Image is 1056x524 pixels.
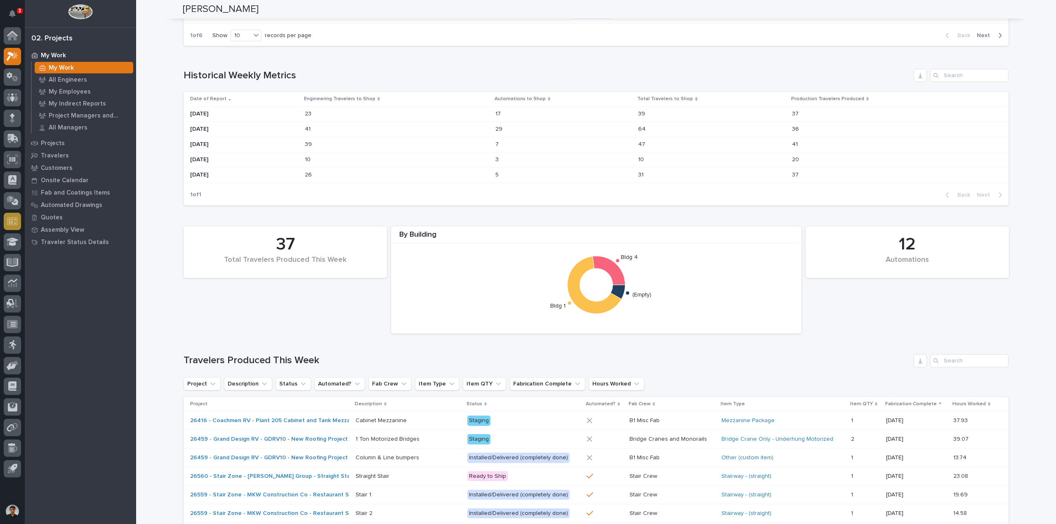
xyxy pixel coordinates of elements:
img: Workspace Logo [68,4,92,19]
p: 10 [305,155,312,163]
button: Status [276,377,311,390]
p: 7 [495,139,500,148]
a: Stairway - (straight) [721,510,771,517]
button: Next [973,32,1009,39]
div: Installed/Delivered (completely done) [467,453,570,463]
p: Quotes [41,214,63,221]
p: Customers [41,164,73,172]
p: 39.07 [953,434,970,443]
p: 39 [638,109,647,117]
div: 10 [231,31,251,40]
p: records per page [265,32,311,39]
p: [DATE] [886,454,946,461]
p: Straight Stair [356,471,391,480]
div: Installed/Delivered (completely done) [467,490,570,500]
a: Stairway - (straight) [721,491,771,498]
a: Assembly View [25,223,136,236]
a: Bridge Crane Only - Underhung Motorized [721,436,833,443]
p: Production Travelers Produced [791,94,864,103]
a: Project Managers and Engineers [32,110,136,121]
a: Traveler Status Details [25,236,136,248]
p: Travelers [41,152,69,160]
a: 26459 - Grand Design RV - GDRV10 - New Roofing Project [190,454,348,461]
a: 26560 - Stair Zone - [PERSON_NAME] Group - Straight Stair [190,473,354,480]
a: Quotes [25,211,136,223]
div: Total Travelers Produced This Week [198,256,373,273]
p: [DATE] [886,491,946,498]
p: Stair Crew [629,471,659,480]
a: My Work [25,49,136,61]
div: Installed/Delivered (completely done) [467,508,570,519]
tr: [DATE]1010 33 1010 2020 [184,152,1009,167]
p: 1 [851,471,855,480]
p: Projects [41,140,65,147]
p: 41 [305,124,312,133]
p: [DATE] [886,473,946,480]
p: B1 Misc Fab [629,416,661,424]
button: users-avatar [4,503,21,520]
span: Back [952,32,970,39]
p: Traveler Status Details [41,239,109,246]
a: Fab and Coatings Items [25,186,136,199]
button: Description [224,377,272,390]
h1: Travelers Produced This Week [184,355,910,367]
p: 37 [792,170,800,179]
button: Notifications [4,5,21,22]
tr: [DATE]2626 55 3131 3737 [184,167,1009,183]
p: 19.69 [953,490,969,498]
a: Mezzanine Package [721,417,775,424]
p: Project Managers and Engineers [49,112,130,120]
div: Staging [467,416,490,426]
p: Total Travelers to Shop [637,94,693,103]
a: Travelers [25,149,136,162]
tr: [DATE]4141 2929 6464 3636 [184,122,1009,137]
p: Description [355,399,382,409]
p: Show [212,32,227,39]
a: 26559 - Stair Zone - MKW Construction Co - Restaurant Stairs [190,510,361,517]
tr: 26459 - Grand Design RV - GDRV10 - New Roofing Project 1 Ton Motorized Bridges1 Ton Motorized Bri... [184,430,1009,449]
tr: [DATE]3939 77 4747 4141 [184,137,1009,152]
p: Automations to Shop [495,94,546,103]
button: Back [939,32,973,39]
input: Search [930,354,1009,367]
p: 3 [495,155,500,163]
p: 17 [495,109,502,117]
p: [DATE] [190,156,298,163]
button: Fab Crew [368,377,412,390]
text: Bldg 1 [550,303,566,309]
span: Next [977,191,995,199]
p: Stair Crew [629,508,659,517]
button: Hours Worked [589,377,644,390]
h1: Historical Weekly Metrics [184,70,910,82]
p: My Work [49,64,74,72]
p: 37 [792,109,800,117]
p: Stair 1 [356,490,373,498]
p: Bridge Cranes and Monorails [629,434,709,443]
p: 1 [851,416,855,424]
p: Assembly View [41,226,84,234]
a: 26459 - Grand Design RV - GDRV10 - New Roofing Project [190,436,348,443]
p: 1 of 1 [184,185,208,205]
input: Search [930,69,1009,82]
p: 39 [305,139,313,148]
a: All Engineers [32,74,136,85]
p: 3 [18,8,21,14]
p: [DATE] [190,126,298,133]
a: Customers [25,162,136,174]
p: [DATE] [886,417,946,424]
a: 26559 - Stair Zone - MKW Construction Co - Restaurant Stairs [190,491,361,498]
p: 26 [305,170,313,179]
a: My Employees [32,86,136,97]
p: 1 [851,508,855,517]
a: My Work [32,62,136,73]
button: Item Type [415,377,460,390]
p: My Work [41,52,66,59]
p: Status [467,399,482,409]
a: All Managers [32,122,136,133]
div: 12 [820,234,995,255]
p: 36 [792,124,801,133]
div: 02. Projects [31,34,73,43]
p: Column & Line bumpers [356,453,421,461]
